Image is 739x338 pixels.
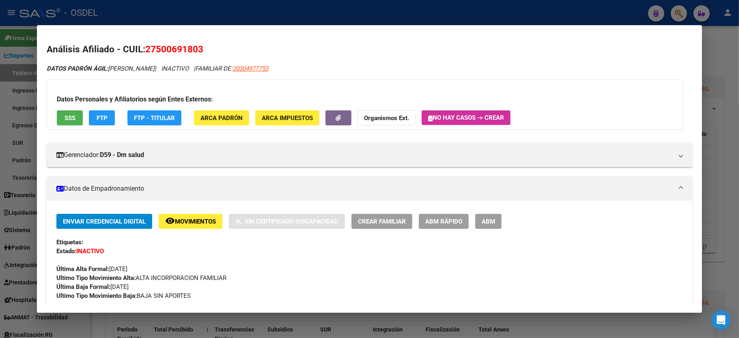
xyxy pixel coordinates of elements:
[56,265,127,273] span: [DATE]
[56,283,129,291] span: [DATE]
[47,65,155,72] span: [PERSON_NAME]
[56,184,673,194] mat-panel-title: Datos de Empadronamiento
[358,218,406,225] span: Crear Familiar
[63,218,146,225] span: Enviar Credencial Digital
[351,214,412,229] button: Crear Familiar
[127,110,181,125] button: FTP - Titular
[56,274,136,282] strong: Ultimo Tipo Movimiento Alta:
[159,214,222,229] button: Movimientos
[57,110,83,125] button: SSS
[195,65,268,72] span: FAMILIAR DE:
[711,310,731,330] div: Open Intercom Messenger
[475,214,502,229] button: ABM
[134,114,175,122] span: FTP - Titular
[47,177,692,201] mat-expansion-panel-header: Datos de Empadronamiento
[56,239,83,246] strong: Etiquetas:
[56,248,76,255] strong: Estado:
[47,43,692,56] h2: Análisis Afiliado - CUIL:
[145,44,203,54] span: 27500691803
[165,216,175,226] mat-icon: remove_red_eye
[482,218,495,225] span: ABM
[56,150,673,160] mat-panel-title: Gerenciador:
[233,65,268,72] span: 20304977753
[422,110,511,125] button: No hay casos -> Crear
[56,283,110,291] strong: Última Baja Formal:
[428,114,504,121] span: No hay casos -> Crear
[65,114,75,122] span: SSS
[175,218,216,225] span: Movimientos
[425,218,462,225] span: ABM Rápido
[56,265,109,273] strong: Última Alta Formal:
[229,214,345,229] button: Sin Certificado Discapacidad
[97,114,108,122] span: FTP
[255,110,319,125] button: ARCA Impuestos
[47,65,108,72] strong: DATOS PADRÓN ÁGIL:
[47,65,268,72] i: | INACTIVO |
[56,214,152,229] button: Enviar Credencial Digital
[100,150,144,160] strong: D59 - Dm salud
[358,110,416,125] button: Organismos Ext.
[364,114,409,122] strong: Organismos Ext.
[56,292,191,299] span: BAJA SIN APORTES
[262,114,313,122] span: ARCA Impuestos
[57,95,673,104] h3: Datos Personales y Afiliatorios según Entes Externos:
[47,143,692,167] mat-expansion-panel-header: Gerenciador:D59 - Dm salud
[89,110,115,125] button: FTP
[56,292,137,299] strong: Ultimo Tipo Movimiento Baja:
[76,248,104,255] strong: INACTIVO
[194,110,249,125] button: ARCA Padrón
[419,214,469,229] button: ABM Rápido
[56,274,226,282] span: ALTA INCORPORACION FAMILIAR
[200,114,243,122] span: ARCA Padrón
[245,218,338,225] span: Sin Certificado Discapacidad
